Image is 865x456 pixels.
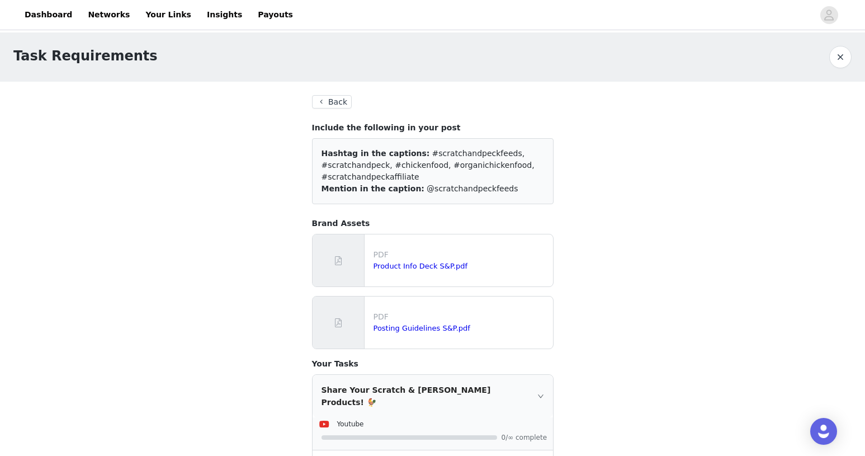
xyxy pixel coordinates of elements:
[18,2,79,27] a: Dashboard
[537,393,544,399] i: icon: right
[313,375,553,417] div: icon: rightShare Your Scratch & [PERSON_NAME] Products! 🐓
[13,46,158,66] h1: Task Requirements
[81,2,136,27] a: Networks
[322,184,424,193] span: Mention in the caption:
[312,95,352,109] button: Back
[337,420,364,428] span: Youtube
[427,184,518,193] span: @scratchandpeckfeeds
[374,262,467,270] a: Product Info Deck S&P.pdf
[139,2,198,27] a: Your Links
[374,311,549,323] p: PDF
[312,218,554,229] h4: Brand Assets
[374,249,549,261] p: PDF
[312,122,554,134] h4: Include the following in your post
[824,6,834,24] div: avatar
[810,418,837,445] div: Open Intercom Messenger
[251,2,300,27] a: Payouts
[322,149,535,181] span: #scratchandpeckfeeds, #scratchandpeck, #chickenfood, #organichickenfood, #scratchandpeckaffiliate
[312,358,554,370] h4: Your Tasks
[502,434,546,441] span: 0/∞ complete
[322,149,430,158] span: Hashtag in the captions:
[374,324,470,332] a: Posting Guidelines S&P.pdf
[200,2,249,27] a: Insights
